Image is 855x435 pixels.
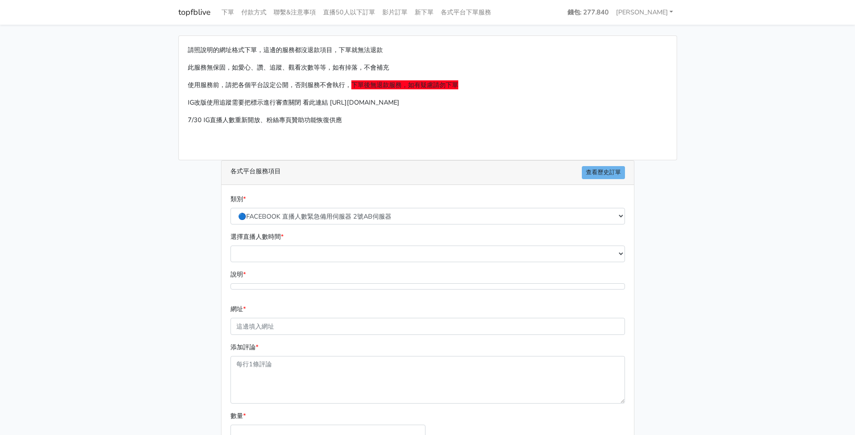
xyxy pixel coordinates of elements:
span: 下單後無退款服務，如有疑慮請勿下單 [351,80,458,89]
label: 類別 [230,194,246,204]
p: 7/30 IG直播人數重新開放、粉絲專頁贊助功能恢復供應 [188,115,668,125]
a: [PERSON_NAME] [612,4,677,21]
a: 下單 [218,4,238,21]
a: 聯繫&注意事項 [270,4,319,21]
p: IG改版使用追蹤需要把標示進行審查關閉 看此連結 [URL][DOMAIN_NAME] [188,97,668,108]
label: 數量 [230,411,246,421]
a: 新下單 [411,4,437,21]
strong: 錢包: 277.840 [567,8,609,17]
label: 選擇直播人數時間 [230,232,284,242]
p: 請照說明的網址格式下單，這邊的服務都沒退款項目，下單就無法退款 [188,45,668,55]
input: 這邊填入網址 [230,318,625,334]
p: 使用服務前，請把各個平台設定公開，否則服務不會執行， [188,80,668,90]
a: topfblive [178,4,211,21]
label: 網址 [230,304,246,314]
a: 查看歷史訂單 [582,166,625,179]
label: 說明 [230,269,246,280]
label: 添加評論 [230,342,258,352]
a: 直播50人以下訂單 [319,4,379,21]
a: 各式平台下單服務 [437,4,495,21]
a: 影片訂單 [379,4,411,21]
p: 此服務無保固，如愛心、讚、追蹤、觀看次數等等，如有掉落，不會補充 [188,62,668,73]
a: 付款方式 [238,4,270,21]
div: 各式平台服務項目 [222,161,634,185]
a: 錢包: 277.840 [564,4,612,21]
